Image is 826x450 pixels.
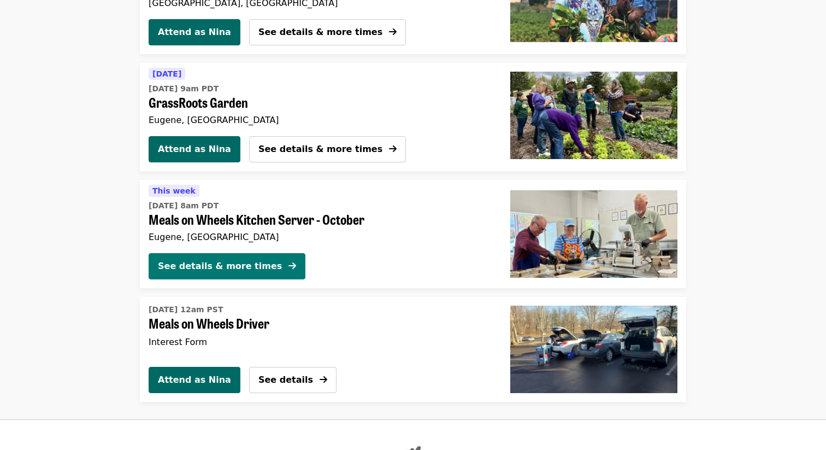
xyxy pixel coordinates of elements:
a: See details for "Meals on Wheels Driver" [149,301,484,353]
div: Eugene, [GEOGRAPHIC_DATA] [149,232,493,242]
i: arrow-right icon [389,144,397,154]
span: Meals on Wheels Driver [149,315,484,331]
button: See details & more times [249,136,406,162]
span: Interest Form [149,337,207,347]
span: See details & more times [258,144,382,154]
span: See details [258,375,313,385]
img: Meals on Wheels Driver organized by FOOD For Lane County [510,306,677,393]
span: Attend as Nina [158,373,231,387]
img: Meals on Wheels Kitchen Server - October organized by FOOD For Lane County [510,190,677,278]
a: GrassRoots Garden [501,63,686,171]
img: GrassRoots Garden organized by FOOD For Lane County [510,72,677,159]
span: Meals on Wheels Kitchen Server - October [149,212,493,227]
span: [DATE] [152,69,181,78]
time: [DATE] 9am PDT [149,83,219,95]
button: Attend as Nina [149,136,240,162]
div: Eugene, [GEOGRAPHIC_DATA] [149,115,484,125]
span: This week [152,186,196,195]
button: See details [249,367,337,393]
button: See details & more times [149,253,305,279]
span: GrassRoots Garden [149,95,484,110]
i: arrow-right icon [320,375,327,385]
a: Meals on Wheels Driver [501,297,686,402]
time: [DATE] 8am PDT [149,200,219,212]
a: See details for "GrassRoots Garden" [149,67,484,127]
span: Attend as Nina [158,143,231,156]
button: Attend as Nina [149,19,240,45]
span: Attend as Nina [158,26,231,39]
a: See details for "Meals on Wheels Kitchen Server - October" [140,180,686,288]
span: See details & more times [258,27,382,37]
button: Attend as Nina [149,367,240,393]
time: [DATE] 12am PST [149,304,223,315]
button: See details & more times [249,19,406,45]
i: arrow-right icon [389,27,397,37]
i: arrow-right icon [288,261,296,271]
div: See details & more times [158,260,282,273]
